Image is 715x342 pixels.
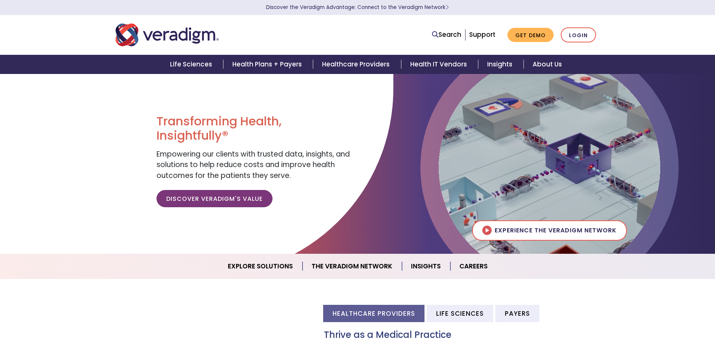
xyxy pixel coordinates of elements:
[313,55,401,74] a: Healthcare Providers
[401,55,478,74] a: Health IT Vendors
[446,4,449,11] span: Learn More
[524,55,571,74] a: About Us
[266,4,449,11] a: Discover the Veradigm Advantage: Connect to the Veradigm NetworkLearn More
[432,30,461,40] a: Search
[161,55,223,74] a: Life Sciences
[495,305,539,322] li: Payers
[427,305,493,322] li: Life Sciences
[450,257,497,276] a: Careers
[324,330,600,340] h3: Thrive as a Medical Practice
[561,27,596,43] a: Login
[402,257,450,276] a: Insights
[469,30,495,39] a: Support
[507,28,554,42] a: Get Demo
[303,257,402,276] a: The Veradigm Network
[157,190,272,207] a: Discover Veradigm's Value
[157,149,350,181] span: Empowering our clients with trusted data, insights, and solutions to help reduce costs and improv...
[478,55,524,74] a: Insights
[116,23,219,47] img: Veradigm logo
[323,305,424,322] li: Healthcare Providers
[223,55,313,74] a: Health Plans + Payers
[157,114,352,143] h1: Transforming Health, Insightfully®
[219,257,303,276] a: Explore Solutions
